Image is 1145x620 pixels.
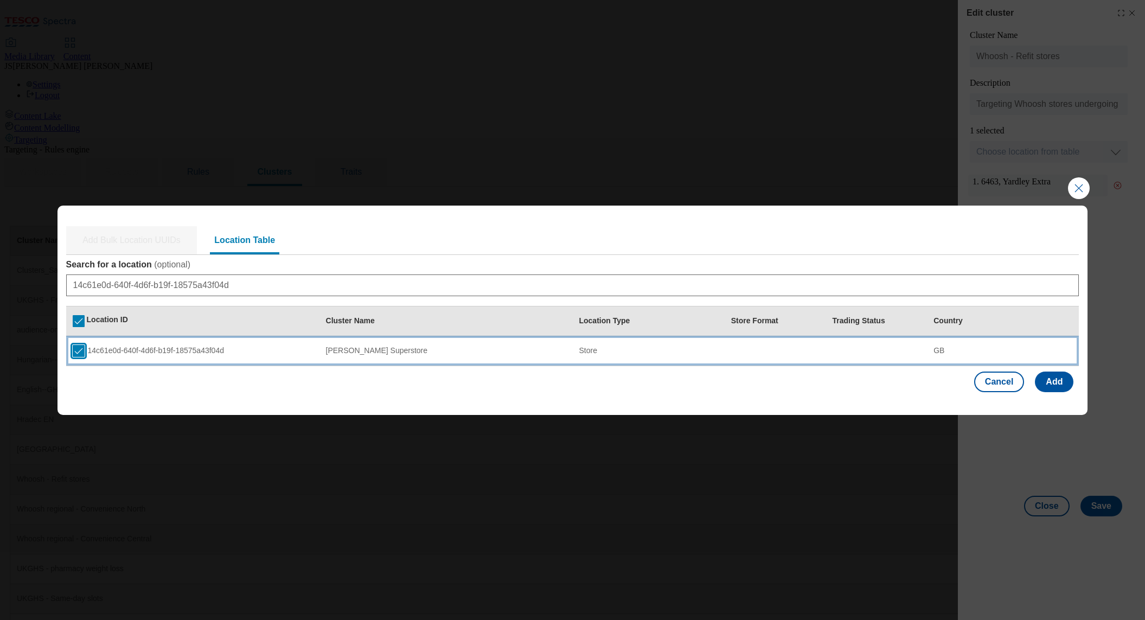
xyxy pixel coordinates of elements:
div: Location Type [579,316,630,326]
button: Cancel [974,372,1024,392]
div: Cluster Name [326,316,375,326]
div: [PERSON_NAME] Superstore [326,346,566,356]
input: Type location name / location uuid / store number / store name / city / postal code [66,274,1079,296]
div: Modal [57,206,1088,415]
button: Add [1035,372,1073,392]
div: GB [933,346,1072,356]
div: Store [579,346,718,356]
span: ( optional ) [154,260,190,269]
div: Location ID [87,315,128,327]
label: Search for a location [66,259,1079,270]
div: 14c61e0d-640f-4d6f-b19f-18575a43f04d [73,345,313,357]
span: Location Table [214,235,275,245]
div: Trading Status [832,316,885,326]
div: Store Format [731,316,778,326]
div: Country [933,316,963,326]
button: Close Modal [1068,177,1090,199]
